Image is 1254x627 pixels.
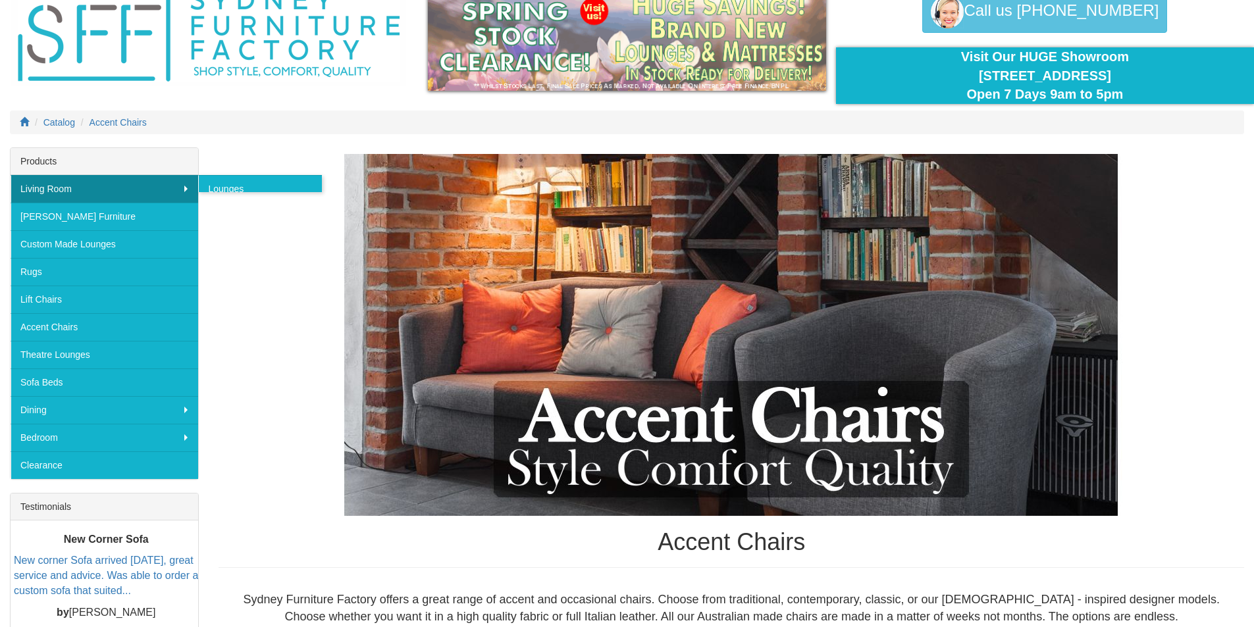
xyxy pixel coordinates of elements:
a: Accent Chairs [90,117,147,128]
a: Catalog [43,117,75,128]
a: New corner Sofa arrived [DATE], great service and advice. Was able to order a custom sofa that su... [14,555,198,596]
a: Theatre Lounges [11,341,198,368]
a: Clearance [11,451,198,479]
a: Lift Chairs [11,286,198,313]
a: Living Room [11,175,198,203]
a: Lounges [198,175,322,203]
div: Testimonials [11,493,198,520]
a: Accent Chairs [11,313,198,341]
b: New Corner Sofa [64,534,149,545]
a: Rugs [11,258,198,286]
a: Custom Made Lounges [11,230,198,258]
a: Dining [11,396,198,424]
img: Accent Chairs [238,154,1225,516]
div: Visit Our HUGE Showroom [STREET_ADDRESS] Open 7 Days 9am to 5pm [846,47,1244,104]
b: by [57,607,69,618]
a: Sofa Beds [11,368,198,396]
div: Products [11,148,198,175]
p: [PERSON_NAME] [14,605,198,620]
h1: Accent Chairs [219,529,1244,555]
a: [PERSON_NAME] Furniture [11,203,198,230]
a: Bedroom [11,424,198,451]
